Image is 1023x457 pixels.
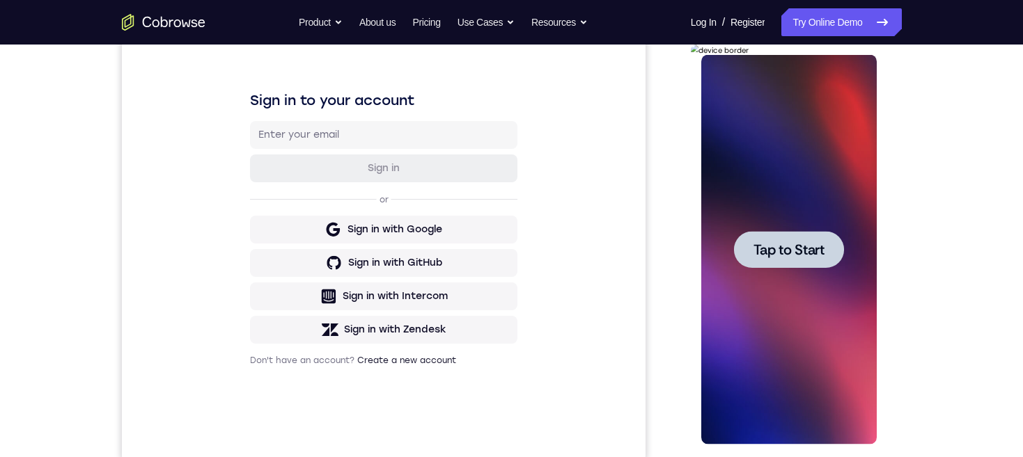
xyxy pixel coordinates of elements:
[722,14,725,31] span: /
[255,199,270,210] p: or
[299,8,343,36] button: Product
[221,294,326,308] div: Sign in with Intercom
[128,254,396,282] button: Sign in with GitHub
[691,8,717,36] a: Log In
[781,8,901,36] a: Try Online Demo
[63,198,134,212] span: Tap to Start
[731,8,765,36] a: Register
[359,8,396,36] a: About us
[128,321,396,348] button: Sign in with Zendesk
[128,287,396,315] button: Sign in with Intercom
[128,95,396,115] h1: Sign in to your account
[128,159,396,187] button: Sign in
[458,8,515,36] button: Use Cases
[226,227,320,241] div: Sign in with Google
[128,221,396,248] button: Sign in with Google
[412,8,440,36] a: Pricing
[222,328,325,342] div: Sign in with Zendesk
[235,360,334,370] a: Create a new account
[531,8,588,36] button: Resources
[136,133,387,147] input: Enter your email
[226,261,320,275] div: Sign in with GitHub
[43,186,153,223] button: Tap to Start
[122,14,205,31] a: Go to the home page
[128,360,396,371] p: Don't have an account?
